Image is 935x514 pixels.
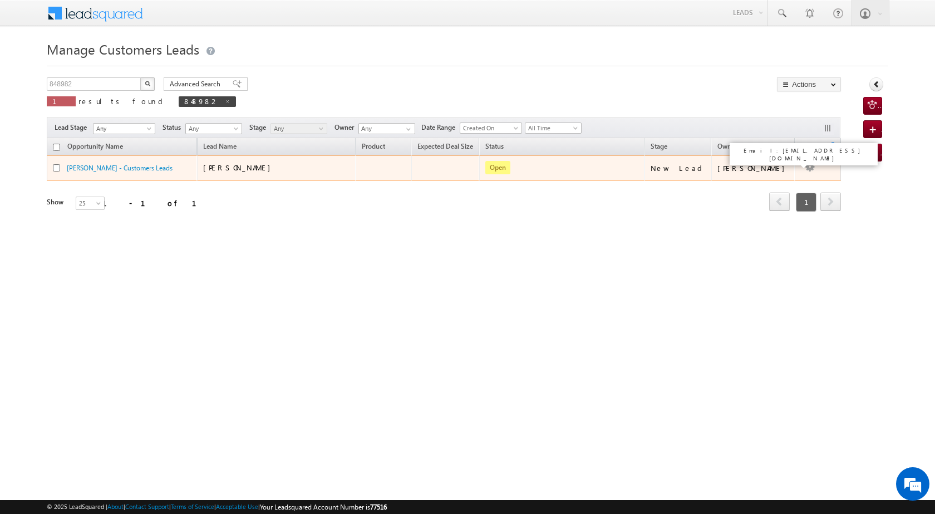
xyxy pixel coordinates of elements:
a: Any [185,123,242,134]
img: d_60004797649_company_0_60004797649 [19,58,47,73]
span: Any [93,124,151,134]
span: All Time [525,123,578,133]
a: Expected Deal Size [412,140,479,155]
span: Opportunity Name [67,142,123,150]
textarea: Type your message and hit 'Enter' [14,103,203,334]
span: Owner [334,123,358,133]
span: Owner [717,142,737,150]
a: Created On [460,123,522,134]
span: Expected Deal Size [417,142,473,150]
a: next [820,193,841,211]
a: Show All Items [400,124,414,135]
span: Lead Stage [55,123,91,133]
a: All Time [525,123,582,134]
a: Stage [645,140,673,155]
span: Open [485,161,510,174]
span: Your Leadsquared Account Number is [260,503,387,511]
span: Stage [651,142,667,150]
span: Status [163,123,185,133]
span: Lead Name [198,140,242,155]
input: Check all records [53,144,60,151]
div: [PERSON_NAME] [717,163,790,173]
span: Created On [460,123,518,133]
span: Advanced Search [170,79,224,89]
a: Any [93,123,155,134]
a: Opportunity Name [62,140,129,155]
div: 1 - 1 of 1 [102,197,210,209]
p: Email: [EMAIL_ADDRESS][DOMAIN_NAME] [734,146,873,162]
a: Terms of Service [171,503,214,510]
a: Status [480,140,509,155]
div: Show [47,197,67,207]
span: prev [769,192,790,211]
span: 25 [76,198,106,208]
a: About [107,503,124,510]
span: 848982 [184,96,219,106]
span: 77516 [370,503,387,511]
span: Product [362,142,385,150]
span: Any [271,124,324,134]
a: Any [270,123,327,134]
span: Stage [249,123,270,133]
span: Date Range [421,123,460,133]
span: 1 [52,96,70,106]
div: New Lead [651,163,706,173]
a: Acceptable Use [216,503,258,510]
a: Contact Support [125,503,169,510]
span: Any [186,124,239,134]
div: Minimize live chat window [183,6,209,32]
button: Actions [777,77,841,91]
a: 25 [76,197,105,210]
div: Chat with us now [58,58,187,73]
img: Search [145,81,150,86]
em: Start Chat [151,343,202,358]
span: Manage Customers Leads [47,40,199,58]
span: 1 [796,193,816,212]
span: [PERSON_NAME] [203,163,276,172]
input: Type to Search [358,123,415,134]
span: © 2025 LeadSquared | | | | | [47,502,387,512]
a: [PERSON_NAME] - Customers Leads [67,164,173,172]
span: next [820,192,841,211]
a: prev [769,193,790,211]
span: results found [78,96,167,106]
